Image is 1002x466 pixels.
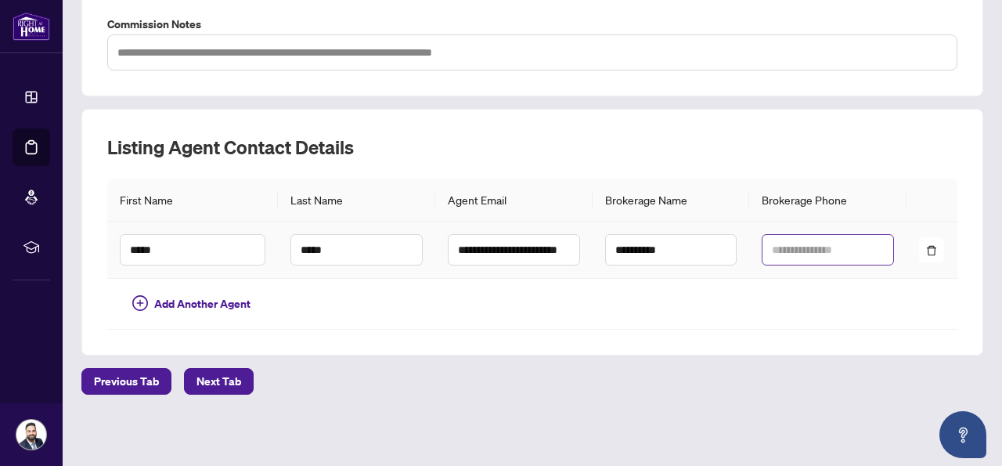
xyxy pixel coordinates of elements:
th: First Name [107,179,278,222]
span: Next Tab [196,369,241,394]
button: Previous Tab [81,368,171,395]
img: logo [13,12,50,41]
button: Next Tab [184,368,254,395]
h2: Listing Agent Contact Details [107,135,957,160]
span: delete [926,245,937,256]
th: Brokerage Phone [749,179,906,222]
button: Open asap [939,411,986,458]
label: Commission Notes [107,16,957,33]
th: Agent Email [435,179,593,222]
span: Previous Tab [94,369,159,394]
img: Profile Icon [16,420,46,450]
span: plus-circle [132,295,148,311]
span: Add Another Agent [154,295,250,312]
th: Last Name [278,179,435,222]
th: Brokerage Name [593,179,750,222]
button: Add Another Agent [120,291,263,316]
